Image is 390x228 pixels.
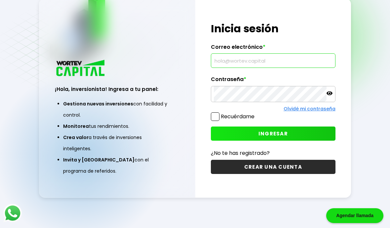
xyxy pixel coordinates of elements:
li: tus rendimientos. [63,121,171,132]
input: hola@wortev.capital [214,54,332,68]
h1: Inicia sesión [211,21,335,37]
div: Agendar llamada [326,208,383,223]
li: con el programa de referidos. [63,154,171,177]
h3: ¡Hola, inversionista! Ingresa a tu panel: [55,85,179,93]
label: Correo electrónico [211,44,335,54]
span: Invita y [GEOGRAPHIC_DATA] [63,157,135,163]
a: ¿No te has registrado?CREAR UNA CUENTA [211,149,335,174]
img: logo_wortev_capital [55,59,107,78]
label: Recuérdame [221,113,254,120]
span: Gestiona nuevas inversiones [63,100,133,107]
label: Contraseña [211,76,335,86]
button: CREAR UNA CUENTA [211,160,335,174]
li: a través de inversiones inteligentes. [63,132,171,154]
li: con facilidad y control. [63,98,171,121]
button: INGRESAR [211,127,335,141]
p: ¿No te has registrado? [211,149,335,157]
a: Olvidé mi contraseña [284,105,335,112]
span: INGRESAR [258,130,288,137]
span: Monitorea [63,123,89,129]
img: logos_whatsapp-icon.242b2217.svg [3,204,22,222]
span: Crea valor [63,134,89,141]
